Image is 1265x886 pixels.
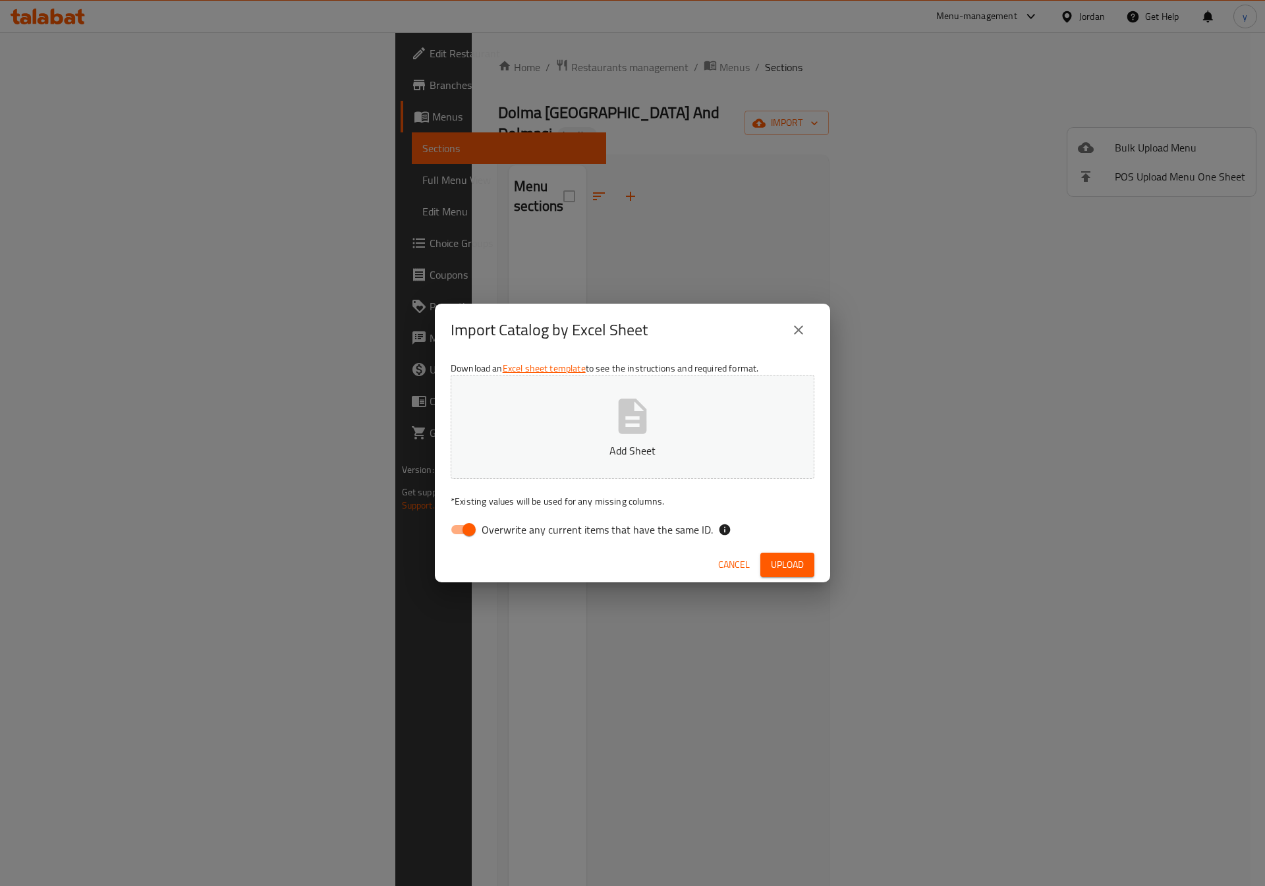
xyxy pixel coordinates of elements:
button: close [783,314,814,346]
div: Download an to see the instructions and required format. [435,356,830,547]
button: Upload [760,553,814,577]
svg: If the overwrite option isn't selected, then the items that match an existing ID will be ignored ... [718,523,731,536]
p: Existing values will be used for any missing columns. [451,495,814,508]
p: Add Sheet [471,443,794,458]
a: Excel sheet template [503,360,586,377]
span: Overwrite any current items that have the same ID. [482,522,713,538]
button: Cancel [713,553,755,577]
button: Add Sheet [451,375,814,479]
h2: Import Catalog by Excel Sheet [451,319,648,341]
span: Cancel [718,557,750,573]
span: Upload [771,557,804,573]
